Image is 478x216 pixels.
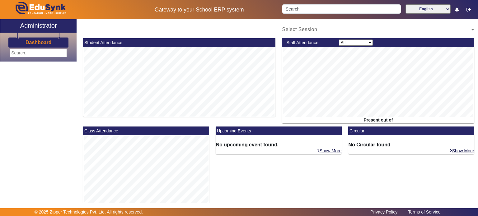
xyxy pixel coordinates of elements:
[123,7,275,13] h5: Gateway to your School ERP system
[216,126,342,135] mat-card-header: Upcoming Events
[25,39,52,46] a: Dashboard
[282,4,401,14] input: Search
[83,126,209,135] mat-card-header: Class Attendance
[35,209,143,215] p: © 2025 Zipper Technologies Pvt. Ltd. All rights reserved.
[348,126,474,135] mat-card-header: Circular
[10,49,67,57] input: Search...
[316,148,342,154] a: Show More
[26,39,52,45] h3: Dashboard
[216,142,342,148] h6: No upcoming event found.
[283,39,336,46] div: Staff Attendance
[282,117,474,123] div: Present out of
[449,148,475,154] a: Show More
[348,142,474,148] h6: No Circular found
[405,208,443,216] a: Terms of Service
[367,208,401,216] a: Privacy Policy
[0,19,77,33] a: Administrator
[83,38,275,47] mat-card-header: Student Attendance
[20,22,57,29] h2: Administrator
[282,27,317,32] span: Select Session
